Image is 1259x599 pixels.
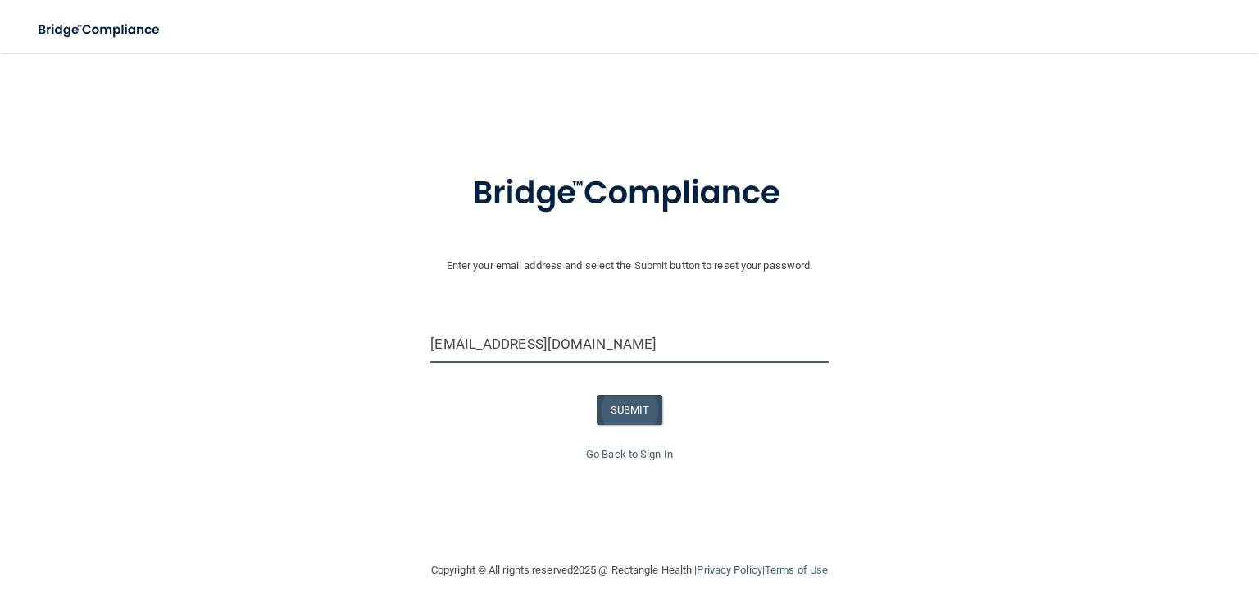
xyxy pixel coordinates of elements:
[697,564,761,576] a: Privacy Policy
[597,395,663,425] button: SUBMIT
[765,564,828,576] a: Terms of Use
[586,448,673,460] a: Go Back to Sign In
[25,13,175,47] img: bridge_compliance_login_screen.278c3ca4.svg
[330,544,929,597] div: Copyright © All rights reserved 2025 @ Rectangle Health | |
[439,151,820,236] img: bridge_compliance_login_screen.278c3ca4.svg
[430,326,828,363] input: Email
